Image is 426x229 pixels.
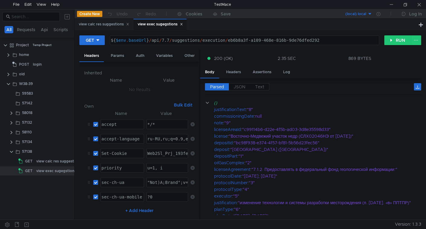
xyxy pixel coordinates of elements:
[251,166,414,173] div: "7.1.2. Предоставлять в федеральный фонд геологической информации:"
[214,106,421,113] div: :
[146,10,156,18] div: Redo
[16,41,29,50] div: Project
[255,84,264,90] span: Text
[138,21,183,28] div: view exec sugegstions
[214,193,232,199] div: executor
[214,153,237,159] div: depositPart
[214,173,241,179] div: protocolDate
[395,220,421,229] span: Version: 1.3.3
[84,69,195,77] h6: Inherited
[345,11,366,17] div: (local) local
[25,157,33,166] span: GET
[144,110,188,117] th: Value
[214,106,246,113] div: justificationText
[19,60,29,69] span: POST
[22,89,33,98] div: 59583
[79,35,105,45] button: GET
[129,87,150,92] nz-embed-empty: No Results
[89,77,143,84] th: Name
[214,113,254,119] div: commissioningDate
[25,166,33,175] span: GET
[77,11,102,17] button: Create New
[180,50,200,61] div: Other
[79,21,129,28] div: view calc res suggestions
[233,193,413,199] div: "5"
[214,159,421,166] div: :
[233,213,413,219] div: "[DATE]; [DATE]"
[33,41,52,50] div: Temp Project
[210,84,224,90] span: Parsed
[239,153,414,159] div: "1"
[214,119,421,126] div: :
[214,206,421,213] div: :
[214,55,233,62] span: 200 (OK)
[242,173,414,179] div: "[DATE]; [DATE]"
[230,146,413,153] div: "[GEOGRAPHIC_DATA] ([GEOGRAPHIC_DATA])"
[214,100,413,106] div: {}
[242,126,414,133] div: "c99114b6-d22e-4f5b-ad03-3d8e35598d33"
[214,126,241,133] div: licenseAreaId
[238,199,414,206] div: "изменение технологии и системы разработки месторождения (п. [DATE]. «в» ППТПР)"
[214,199,421,206] div: :
[22,118,32,127] div: 57132
[214,173,421,179] div: :
[278,67,295,78] div: Log
[151,50,178,61] div: Variables
[33,60,42,69] div: login
[214,166,421,173] div: :
[255,113,414,119] div: null
[249,179,414,186] div: "3"
[117,10,128,18] div: Undo
[214,159,244,166] div: oilGasComplex
[79,50,104,62] div: Headers
[214,139,421,146] div: :
[248,67,276,78] div: Assertions
[247,106,414,113] div: "8"
[214,199,237,206] div: justification
[132,9,160,18] button: Redo
[229,133,413,139] div: "Восточно-Медвежий участок недр (СЛХ02046НЭ от [DATE])"
[131,50,149,61] div: Auth
[214,186,242,193] div: protocolType
[86,37,94,44] div: GET
[214,206,233,213] div: planType
[214,179,421,186] div: :
[214,166,250,173] div: licenseAgreement
[278,56,296,61] div: 2.35 SEC
[214,193,421,199] div: :
[22,137,32,146] div: 57134
[330,9,372,19] button: (local) local
[234,206,413,213] div: "6"
[39,26,50,33] button: Api
[245,159,414,166] div: "2"
[36,166,76,175] div: view exec sugegstions
[214,133,421,139] div: :
[22,108,32,117] div: 58018
[200,67,219,78] div: Body
[214,186,421,193] div: :
[19,79,33,88] div: W38-39
[19,70,25,79] div: old
[214,153,421,159] div: :
[84,103,171,110] h6: Own
[214,146,421,153] div: :
[102,9,132,18] button: Undo
[214,213,421,219] div: :
[224,119,413,126] div: "9"
[348,56,371,61] div: 869 BYTES
[214,146,229,153] div: deposit
[22,147,32,156] div: 57138
[214,139,233,146] div: depositId
[36,157,81,166] div: view calc res suggestions
[221,67,246,78] div: Headers
[214,113,421,119] div: :
[22,99,32,108] div: 57142
[5,26,13,33] button: All
[186,10,202,18] div: Cookies
[221,12,231,16] div: Save
[214,179,248,186] div: protocolNumber
[19,50,29,59] div: home
[123,207,156,214] button: + Add Header
[234,139,413,146] div: "bc98f938-e374-4f57-bf81-5b56d23fec56"
[409,10,422,18] div: Log In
